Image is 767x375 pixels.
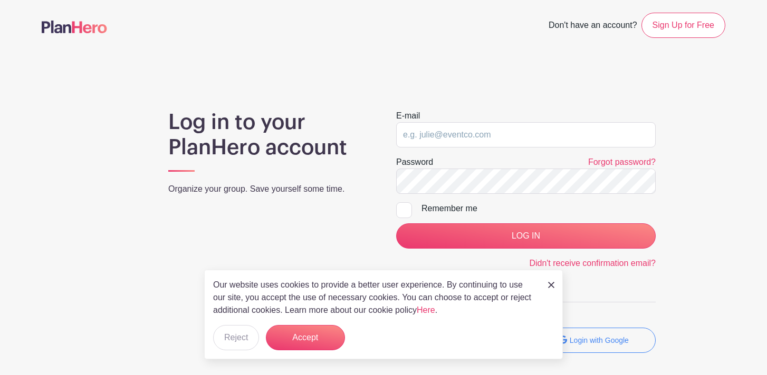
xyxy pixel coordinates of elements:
[532,328,656,353] button: Login with Google
[213,279,537,317] p: Our website uses cookies to provide a better user experience. By continuing to use our site, you ...
[168,110,371,160] h1: Log in to your PlanHero account
[396,223,656,249] input: LOG IN
[266,325,345,350] button: Accept
[396,156,433,169] label: Password
[570,336,629,344] small: Login with Google
[417,305,435,314] a: Here
[396,110,420,122] label: E-mail
[529,259,656,268] a: Didn't receive confirmation email?
[549,15,637,38] span: Don't have an account?
[548,282,554,288] img: close_button-5f87c8562297e5c2d7936805f587ecaba9071eb48480494691a3f1689db116b3.svg
[213,325,259,350] button: Reject
[588,157,656,166] a: Forgot password?
[641,13,725,38] a: Sign Up for Free
[168,183,371,195] p: Organize your group. Save yourself some time.
[421,202,656,215] div: Remember me
[396,122,656,147] input: e.g. julie@eventco.com
[42,21,107,33] img: logo-507f7623f17ff9eddc593b1ce0a138ce2505c220e1c5a4e2b4648c50719b7d32.svg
